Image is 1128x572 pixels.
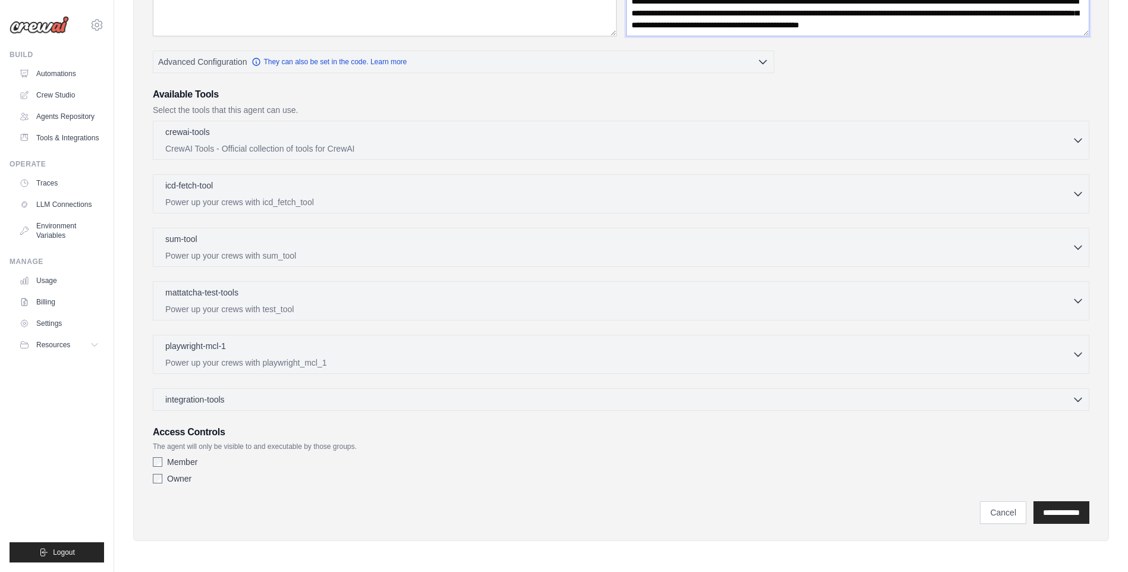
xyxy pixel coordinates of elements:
a: Billing [14,293,104,312]
div: Build [10,50,104,59]
a: Automations [14,64,104,83]
a: LLM Connections [14,195,104,214]
button: sum-tool Power up your crews with sum_tool [158,233,1084,262]
span: integration-tools [165,394,225,406]
h3: Access Controls [153,425,1089,439]
a: Environment Variables [14,216,104,245]
button: Advanced Configuration They can also be set in the code. Learn more [153,51,774,73]
label: Member [167,456,197,468]
button: Logout [10,542,104,562]
h3: Available Tools [153,87,1089,102]
a: They can also be set in the code. Learn more [252,57,407,67]
label: Owner [167,473,191,485]
p: The agent will only be visible to and executable by those groups. [153,442,1089,451]
p: CrewAI Tools - Official collection of tools for CrewAI [165,143,1072,155]
a: Settings [14,314,104,333]
p: Power up your crews with playwright_mcl_1 [165,357,1072,369]
div: Operate [10,159,104,169]
p: Power up your crews with test_tool [165,303,1072,315]
a: Cancel [980,501,1026,524]
div: Manage [10,257,104,266]
a: Crew Studio [14,86,104,105]
p: playwright-mcl-1 [165,340,226,352]
span: Advanced Configuration [158,56,247,68]
button: playwright-mcl-1 Power up your crews with playwright_mcl_1 [158,340,1084,369]
button: Resources [14,335,104,354]
p: mattatcha-test-tools [165,287,238,298]
a: Usage [14,271,104,290]
a: Tools & Integrations [14,128,104,147]
p: crewai-tools [165,126,210,138]
button: crewai-tools CrewAI Tools - Official collection of tools for CrewAI [158,126,1084,155]
p: Power up your crews with icd_fetch_tool [165,196,1072,208]
a: Traces [14,174,104,193]
p: sum-tool [165,233,197,245]
button: integration-tools [158,394,1084,406]
span: Logout [53,548,75,557]
p: Select the tools that this agent can use. [153,104,1089,116]
p: icd-fetch-tool [165,180,213,191]
a: Agents Repository [14,107,104,126]
span: Resources [36,340,70,350]
button: mattatcha-test-tools Power up your crews with test_tool [158,287,1084,315]
p: Power up your crews with sum_tool [165,250,1072,262]
img: Logo [10,16,69,34]
button: icd-fetch-tool Power up your crews with icd_fetch_tool [158,180,1084,208]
